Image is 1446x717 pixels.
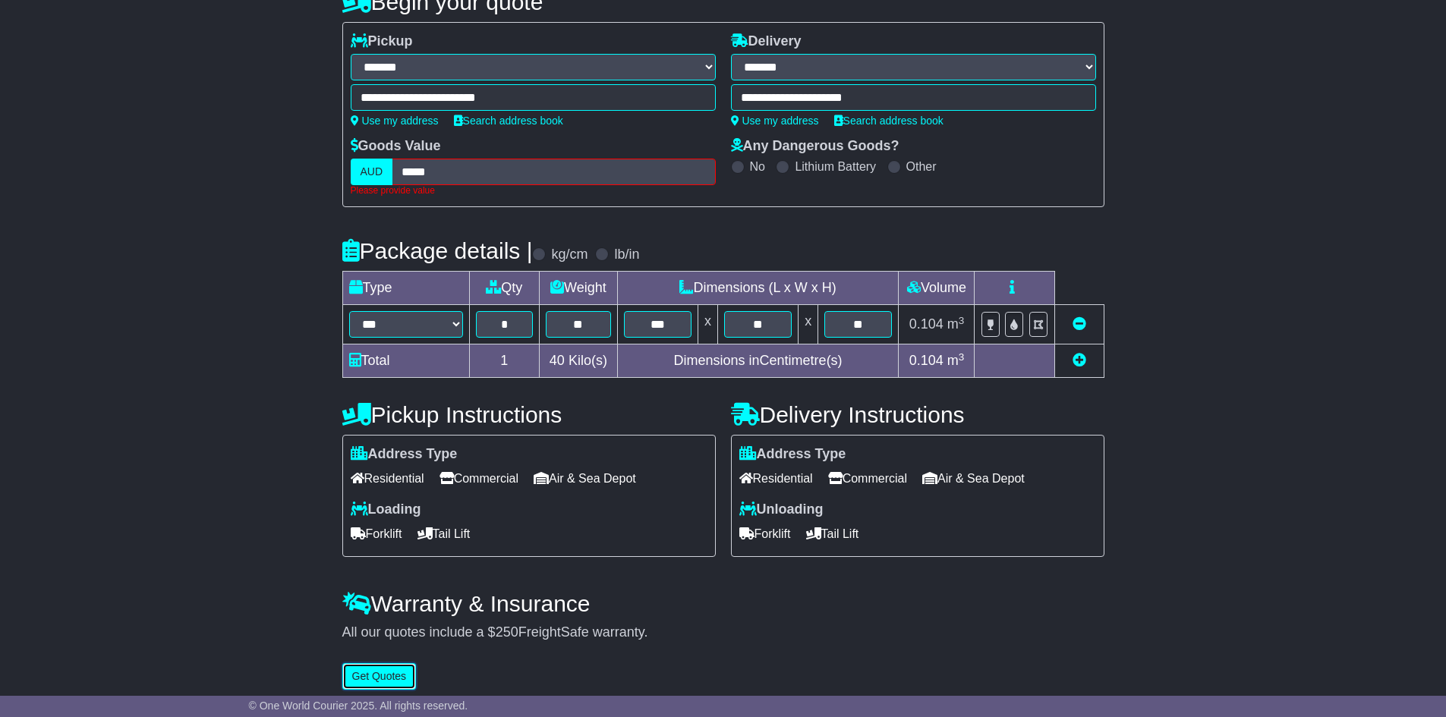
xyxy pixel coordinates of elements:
[469,344,540,378] td: 1
[351,138,441,155] label: Goods Value
[922,467,1025,490] span: Air & Sea Depot
[351,502,421,518] label: Loading
[731,33,802,50] label: Delivery
[614,247,639,263] label: lb/in
[534,467,636,490] span: Air & Sea Depot
[795,159,876,174] label: Lithium Battery
[1073,316,1086,332] a: Remove this item
[454,115,563,127] a: Search address book
[731,402,1104,427] h4: Delivery Instructions
[806,522,859,546] span: Tail Lift
[469,272,540,305] td: Qty
[731,115,819,127] a: Use my address
[739,502,824,518] label: Unloading
[342,344,469,378] td: Total
[342,402,716,427] h4: Pickup Instructions
[249,700,468,712] span: © One World Courier 2025. All rights reserved.
[828,467,907,490] span: Commercial
[551,247,588,263] label: kg/cm
[698,305,717,344] td: x
[739,467,813,490] span: Residential
[496,624,518,640] span: 250
[351,115,439,127] a: Use my address
[750,159,765,174] label: No
[540,344,618,378] td: Kilo(s)
[351,446,458,463] label: Address Type
[1073,353,1086,368] a: Add new item
[342,624,1104,641] div: All our quotes include a $ FreightSafe warranty.
[959,315,965,326] sup: 3
[909,353,944,368] span: 0.104
[342,238,533,263] h4: Package details |
[909,316,944,332] span: 0.104
[906,159,937,174] label: Other
[799,305,818,344] td: x
[417,522,471,546] span: Tail Lift
[731,138,899,155] label: Any Dangerous Goods?
[342,272,469,305] td: Type
[899,272,975,305] td: Volume
[947,353,965,368] span: m
[351,522,402,546] span: Forklift
[959,351,965,363] sup: 3
[342,663,417,690] button: Get Quotes
[439,467,518,490] span: Commercial
[351,33,413,50] label: Pickup
[739,522,791,546] span: Forklift
[351,159,393,185] label: AUD
[617,272,899,305] td: Dimensions (L x W x H)
[947,316,965,332] span: m
[617,344,899,378] td: Dimensions in Centimetre(s)
[342,591,1104,616] h4: Warranty & Insurance
[550,353,565,368] span: 40
[351,185,716,196] div: Please provide value
[540,272,618,305] td: Weight
[351,467,424,490] span: Residential
[739,446,846,463] label: Address Type
[834,115,944,127] a: Search address book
